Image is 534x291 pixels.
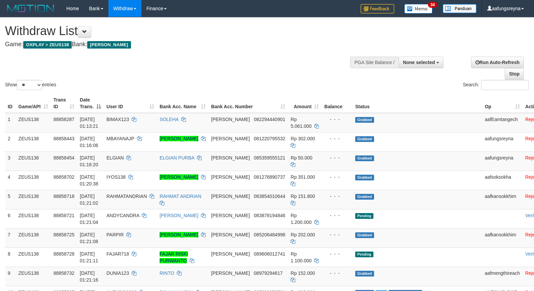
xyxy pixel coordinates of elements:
span: [PERSON_NAME] [211,174,250,180]
div: - - - [324,193,350,200]
span: [PERSON_NAME] [211,136,250,141]
span: [PERSON_NAME] [211,232,250,237]
div: - - - [324,231,350,238]
td: aafmengthireach [482,267,523,286]
button: None selected [399,57,443,68]
span: Rp 152.000 [291,270,315,276]
td: ZEUS138 [16,209,51,228]
h1: Withdraw List [5,24,349,38]
td: 6 [5,209,16,228]
td: ZEUS138 [16,113,51,133]
th: ID [5,94,16,113]
td: 5 [5,190,16,209]
a: FAJAR RISKI PURWANTO [160,251,188,263]
div: - - - [324,154,350,161]
th: Date Trans.: activate to sort column descending [77,94,104,113]
span: 88858725 [54,232,74,237]
span: MBAYANAJP [106,136,134,141]
span: IYOS138 [106,174,126,180]
span: ANDYCANDRA [106,213,139,218]
span: Copy 082294440901 to clipboard [254,117,285,122]
div: - - - [324,270,350,277]
td: 8 [5,248,16,267]
img: Feedback.jpg [361,4,394,13]
span: Rp 151.800 [291,194,315,199]
span: Grabbed [355,271,374,277]
td: 1 [5,113,16,133]
span: ELGIAN [106,155,124,161]
img: panduan.png [443,4,476,13]
span: Copy 085359555121 to clipboard [254,155,285,161]
span: Copy 083878194846 to clipboard [254,213,285,218]
a: Stop [505,68,524,80]
span: [DATE] 01:20:38 [80,174,98,186]
span: [PERSON_NAME] [211,270,250,276]
td: aafsoksokha [482,171,523,190]
span: Copy 081276890737 to clipboard [254,174,285,180]
th: Amount: activate to sort column ascending [288,94,322,113]
span: 88858721 [54,213,74,218]
div: - - - [324,251,350,257]
span: Copy 083854010644 to clipboard [254,194,285,199]
td: ZEUS138 [16,228,51,248]
span: Rp 202.000 [291,232,315,237]
span: Rp 302.000 [291,136,315,141]
span: Copy 089606012741 to clipboard [254,251,285,257]
span: Grabbed [355,117,374,123]
td: 4 [5,171,16,190]
label: Search: [463,80,529,90]
img: Button%20Memo.svg [404,4,433,13]
span: [DATE] 01:16:20 [80,155,98,167]
span: 88858732 [54,270,74,276]
span: 88858287 [54,117,74,122]
span: [PERSON_NAME] [211,155,250,161]
td: aafungsreyna [482,132,523,151]
span: Grabbed [355,136,374,142]
a: [PERSON_NAME] [160,213,198,218]
th: Game/API: activate to sort column ascending [16,94,51,113]
span: [PERSON_NAME] [211,251,250,257]
h4: Game: Bank: [5,41,349,48]
td: ZEUS138 [16,267,51,286]
span: None selected [403,60,435,65]
label: Show entries [5,80,56,90]
span: OXPLAY > ZEUS138 [23,41,72,49]
span: Rp 351.000 [291,174,315,180]
div: - - - [324,174,350,180]
select: Showentries [17,80,42,90]
td: ZEUS138 [16,132,51,151]
span: [DATE] 01:13:21 [80,117,98,129]
a: [PERSON_NAME] [160,136,198,141]
span: Copy 081220795532 to clipboard [254,136,285,141]
img: MOTION_logo.png [5,3,56,13]
span: Grabbed [355,175,374,180]
span: [PERSON_NAME] [211,117,250,122]
td: ZEUS138 [16,248,51,267]
td: ZEUS138 [16,190,51,209]
span: 88858728 [54,251,74,257]
span: BIMAX123 [106,117,129,122]
td: aafkansokkhim [482,190,523,209]
span: 88858443 [54,136,74,141]
a: [PERSON_NAME] [160,174,198,180]
span: Pending [355,213,373,219]
span: RAHMATANDRIAN [106,194,147,199]
span: [DATE] 01:21:16 [80,270,98,283]
span: Grabbed [355,232,374,238]
th: Bank Acc. Name: activate to sort column ascending [157,94,208,113]
span: [PERSON_NAME] [211,213,250,218]
span: [DATE] 01:21:11 [80,251,98,263]
a: SOLEHA [160,117,178,122]
td: aafEamtangech [482,113,523,133]
a: [PERSON_NAME] [160,232,198,237]
span: [PERSON_NAME] [211,194,250,199]
span: [PERSON_NAME] [87,41,131,49]
span: [DATE] 01:21:04 [80,213,98,225]
a: ELGIAN PURBA [160,155,194,161]
span: Grabbed [355,194,374,200]
div: - - - [324,135,350,142]
span: Copy 085206484998 to clipboard [254,232,285,237]
span: 88858702 [54,174,74,180]
a: Run Auto-Refresh [471,57,524,68]
th: Balance [322,94,353,113]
